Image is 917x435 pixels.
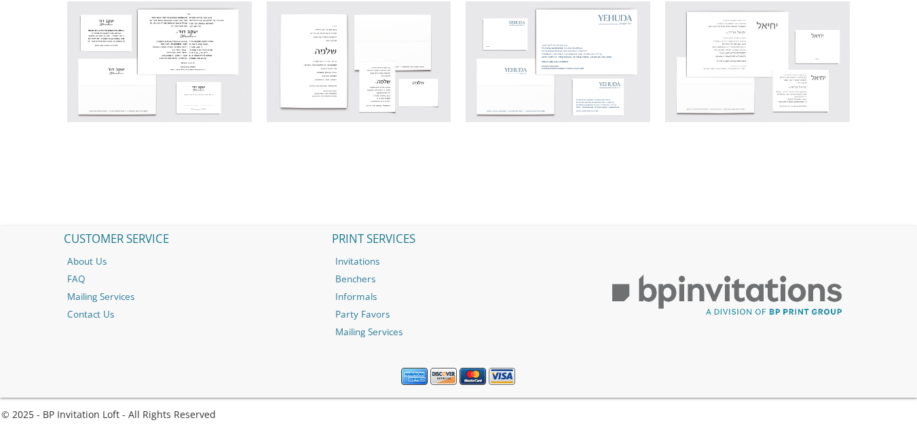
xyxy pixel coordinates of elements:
a: Benchers [325,270,591,288]
a: Mailing Services [325,323,591,341]
a: Party Favors [325,305,591,323]
a: Contact Us [57,305,323,323]
img: Discover [430,368,457,385]
h2: CUSTOMER SERVICE [57,226,323,252]
img: Bar Mitzvah Invitation Style 18 [466,1,650,123]
a: About Us [57,252,323,270]
a: Informals [325,288,591,305]
img: BP Print Group [594,263,860,328]
h2: PRINT SERVICES [325,226,591,252]
img: American Express [401,368,428,385]
a: Invitations [325,252,591,270]
a: FAQ [57,270,323,288]
img: MasterCard [460,368,486,385]
a: Mailing Services [57,288,323,305]
img: Bar Mitzvah Invitation Style 19 [665,1,850,123]
img: Visa [489,368,515,385]
img: Bar Mitzvah Invitation Style 15 [67,1,252,123]
img: Bar Mitzvah Invitation Style 16 [267,1,451,123]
